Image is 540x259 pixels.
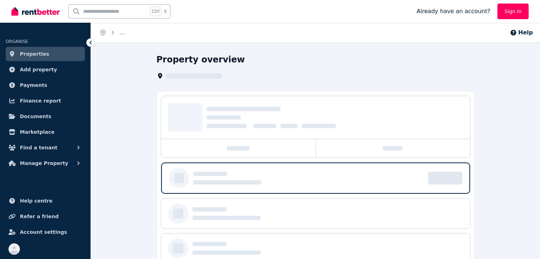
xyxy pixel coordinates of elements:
nav: Breadcrumb [91,23,133,43]
a: Add property [6,62,85,77]
a: Help centre [6,194,85,208]
span: k [164,9,167,14]
span: Help centre [20,197,53,205]
a: Properties [6,47,85,61]
a: Refer a friend [6,209,85,224]
button: Help [510,28,533,37]
span: Payments [20,81,47,89]
a: Payments [6,78,85,92]
button: Manage Property [6,156,85,170]
span: Finance report [20,97,61,105]
span: Already have an account? [416,7,490,16]
a: Finance report [6,94,85,108]
a: Account settings [6,225,85,239]
span: Add property [20,65,57,74]
span: Account settings [20,228,67,236]
span: Refer a friend [20,212,59,221]
span: ... [119,29,125,36]
span: Documents [20,112,51,121]
span: Ctrl [150,7,161,16]
h1: Property overview [157,54,245,65]
a: Marketplace [6,125,85,139]
a: Documents [6,109,85,123]
button: Find a tenant [6,140,85,155]
a: Sign In [497,4,529,19]
img: RentBetter [11,6,60,17]
span: Marketplace [20,128,54,136]
span: Find a tenant [20,143,58,152]
span: Manage Property [20,159,68,167]
span: Properties [20,50,49,58]
span: ORGANISE [6,39,28,44]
